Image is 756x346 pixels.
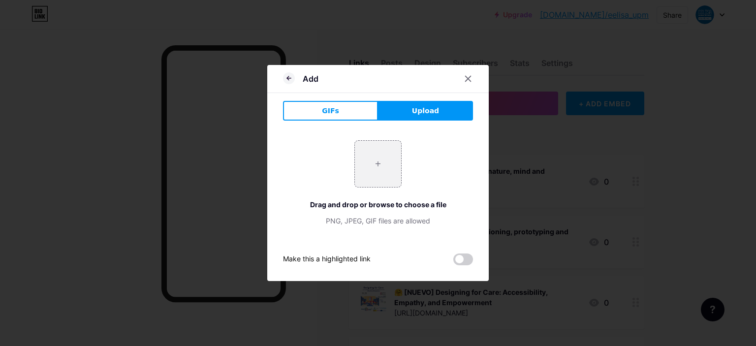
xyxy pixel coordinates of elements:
div: PNG, JPEG, GIF files are allowed [283,216,473,226]
button: Upload [378,101,473,121]
div: Add [303,73,318,85]
span: Upload [412,106,439,116]
span: GIFs [322,106,339,116]
div: Make this a highlighted link [283,253,371,265]
div: Drag and drop or browse to choose a file [283,199,473,210]
button: GIFs [283,101,378,121]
